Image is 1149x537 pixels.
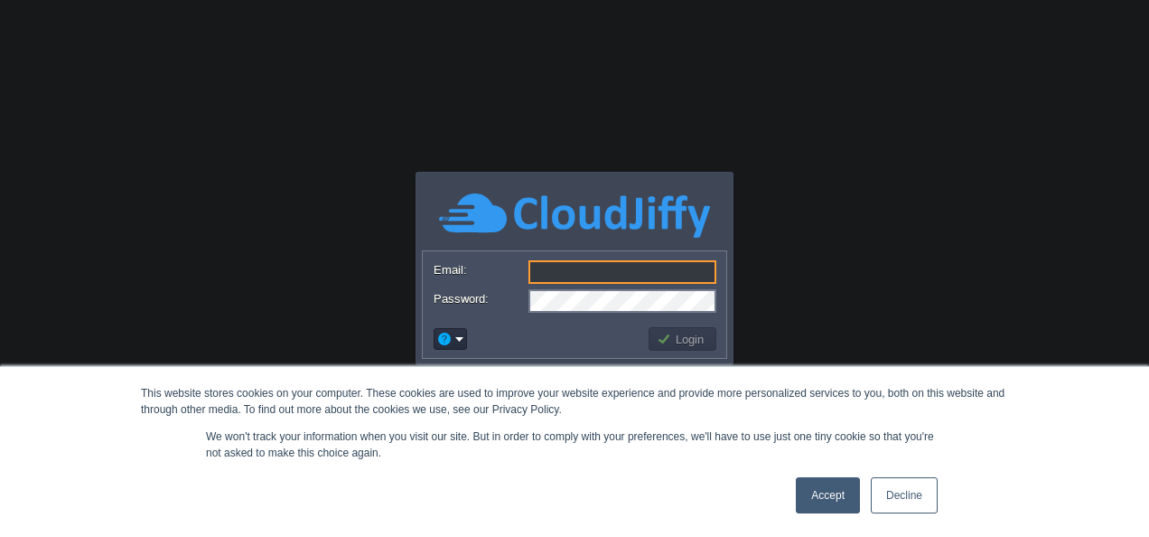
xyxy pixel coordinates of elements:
[657,331,709,347] button: Login
[871,477,938,513] a: Decline
[206,429,943,461] p: We won't track your information when you visit our site. But in order to comply with your prefere...
[439,191,710,240] img: CloudJiffy
[141,385,1008,418] div: This website stores cookies on your computer. These cookies are used to improve your website expe...
[796,477,860,513] a: Accept
[434,289,527,308] label: Password:
[434,260,527,279] label: Email:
